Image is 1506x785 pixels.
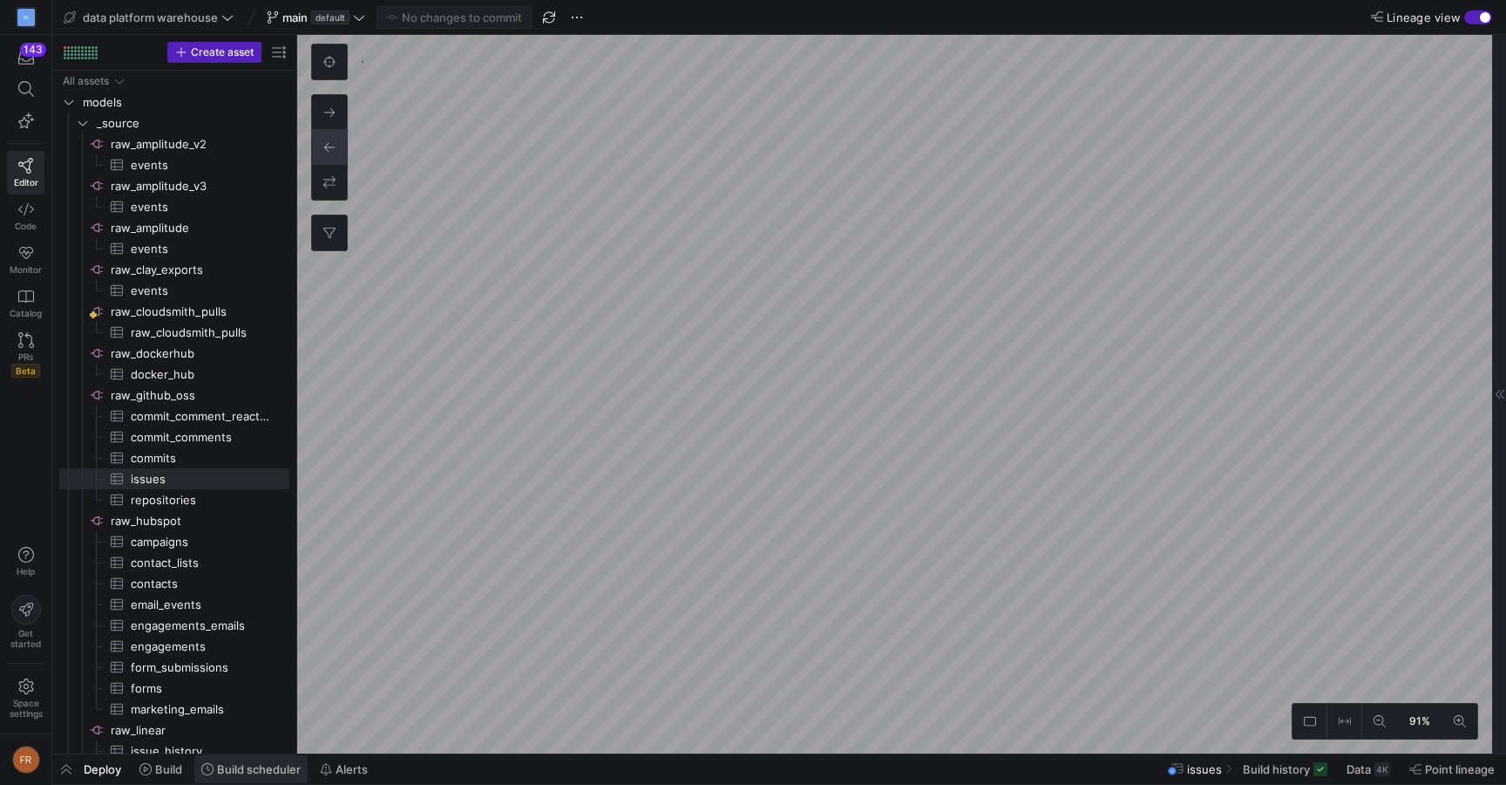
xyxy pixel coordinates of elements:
[111,302,287,322] span: raw_cloudsmith_pulls​​​​​​​​
[59,657,289,678] a: form_submissions​​​​​​​​​
[131,469,269,489] span: issues​​​​​​​​​
[59,636,289,657] div: Press SPACE to select this row.
[59,364,289,385] a: docker_hub​​​​​​​​​
[311,10,349,24] span: default
[111,176,287,196] span: raw_amplitude_v3​​​​​​​​
[20,43,46,57] div: 143
[131,679,269,699] span: forms​​​​​​​​​
[10,628,41,649] span: Get started
[59,196,289,217] div: Press SPACE to select this row.
[59,238,289,259] a: events​​​​​​​​​
[59,385,289,406] a: raw_github_oss​​​​​​​​
[1406,712,1434,731] span: 91%
[59,280,289,301] a: events​​​​​​​​​
[131,574,269,594] span: contacts​​​​​​​​​
[1425,762,1495,776] span: Point lineage
[131,595,269,615] span: email_events​​​​​​​​​
[59,552,289,573] a: contact_lists​​​​​​​​​
[59,322,289,343] div: Press SPACE to select this row.
[217,762,301,776] span: Build scheduler
[10,264,42,275] span: Monitor
[59,699,289,720] a: marketing_emails​​​​​​​​​
[59,615,289,636] a: engagements_emails​​​​​​​​​
[10,698,43,719] span: Space settings
[193,754,309,784] button: Build scheduler
[59,678,289,699] div: Press SPACE to select this row.
[14,177,38,188] span: Editor
[7,539,44,584] button: Help
[7,195,44,238] a: Code
[336,762,368,776] span: Alerts
[59,510,289,531] div: Press SPACE to select this row.
[131,197,269,217] span: events​​​​​​​​​
[59,154,289,175] div: Press SPACE to select this row.
[111,386,287,406] span: raw_github_oss​​​​​​​​
[131,616,269,636] span: engagements_emails​​​​​​​​​
[131,323,269,343] span: raw_cloudsmith_pulls​​​​​​​​​
[1347,762,1371,776] span: Data
[59,741,289,761] div: Press SPACE to select this row.
[59,343,289,364] div: Press SPACE to select this row.
[131,448,269,468] span: commits​​​​​​​​​
[1387,10,1461,24] span: Lineage view
[7,282,44,325] a: Catalog
[131,406,269,427] span: commit_comment_reactions​​​​​​​​​
[59,447,289,468] div: Press SPACE to select this row.
[59,406,289,427] div: Press SPACE to select this row.
[59,678,289,699] a: forms​​​​​​​​​
[1397,704,1442,739] button: 91%
[59,615,289,636] div: Press SPACE to select this row.
[1401,754,1503,784] button: Point lineage
[1187,762,1222,776] span: issues
[97,113,287,133] span: _source
[167,42,261,63] button: Create asset
[131,741,269,761] span: issue_history​​​​​​​​​
[262,6,370,29] button: maindefault
[59,259,289,280] div: Press SPACE to select this row.
[59,322,289,343] a: raw_cloudsmith_pulls​​​​​​​​​
[59,531,289,552] div: Press SPACE to select this row.
[15,566,37,577] span: Help
[282,10,308,24] span: main
[131,490,269,510] span: repositories​​​​​​​​​
[111,218,287,238] span: raw_amplitude​​​​​​​​
[131,637,269,657] span: engagements​​​​​​​​​
[111,720,287,741] span: raw_linear​​​​​​​​
[7,42,44,73] button: 143
[111,260,287,280] span: raw_clay_exports​​​​​​​​
[59,280,289,301] div: Press SPACE to select this row.
[59,92,289,113] div: Press SPACE to select this row.
[59,113,289,133] div: Press SPACE to select this row.
[59,552,289,573] div: Press SPACE to select this row.
[7,741,44,778] button: FR
[59,301,289,322] div: Press SPACE to select this row.
[1243,762,1310,776] span: Build history
[59,175,289,196] div: Press SPACE to select this row.
[155,762,182,776] span: Build
[131,700,269,720] span: marketing_emails​​​​​​​​​
[17,9,35,26] div: M
[84,762,121,776] span: Deploy
[1235,754,1335,784] button: Build history
[7,588,44,656] button: Getstarted
[15,221,37,231] span: Code
[59,489,289,510] div: Press SPACE to select this row.
[59,510,289,531] a: raw_hubspot​​​​​​​​
[131,281,269,301] span: events​​​​​​​​​
[59,531,289,552] a: campaigns​​​​​​​​​
[11,364,40,378] span: Beta
[59,196,289,217] a: events​​​​​​​​​
[59,573,289,594] a: contacts​​​​​​​​​
[59,699,289,720] div: Press SPACE to select this row.
[18,352,33,362] span: PRs
[59,427,289,447] a: commit_comments​​​​​​​​​
[59,343,289,364] a: raw_dockerhub​​​​​​​​
[191,46,254,58] span: Create asset
[131,532,269,552] span: campaigns​​​​​​​​​
[59,71,289,92] div: Press SPACE to select this row.
[59,489,289,510] a: repositories​​​​​​​​​
[111,134,287,154] span: raw_amplitude_v2​​​​​​​​
[132,754,190,784] button: Build
[10,308,42,318] span: Catalog
[59,6,238,29] button: data platform warehouse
